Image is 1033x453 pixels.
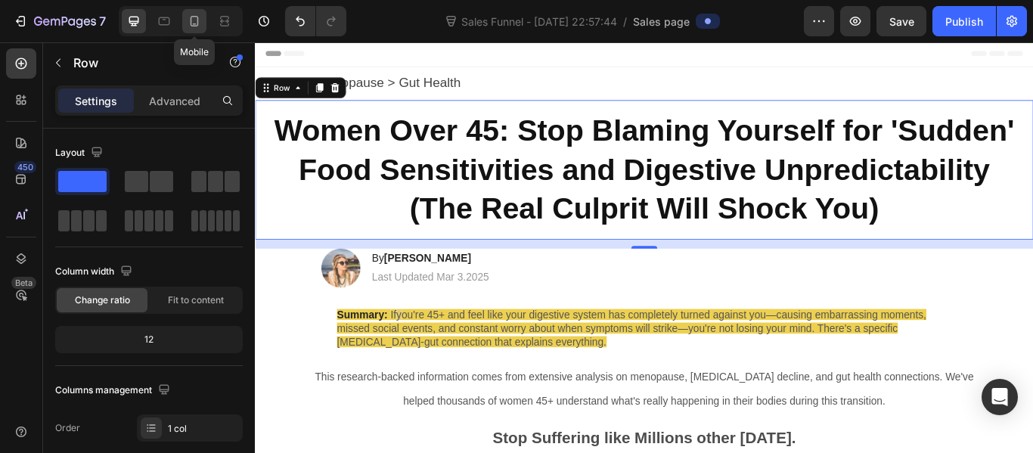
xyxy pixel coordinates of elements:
[95,311,154,324] strong: Summary:
[12,35,895,61] div: Rich Text Editor. Editing area: main
[55,143,106,163] div: Layout
[135,243,275,262] h2: By
[165,311,171,324] span: y
[623,14,627,29] span: /
[168,293,224,307] span: Fit to content
[168,422,239,436] div: 1 col
[285,6,346,36] div: Undo/Redo
[11,277,36,289] div: Beta
[876,6,926,36] button: Save
[255,42,1033,453] iframe: Design area
[77,240,123,286] img: gempages_581010113012171694-299b699d-033b-4745-b4bd-ea34619c8b7c.webp
[945,14,983,29] div: Publish
[158,311,165,324] span: If
[932,6,996,36] button: Publish
[55,421,80,435] div: Order
[889,15,914,28] span: Save
[149,93,200,109] p: Advanced
[73,54,202,72] p: Row
[14,39,240,55] span: Home > Menopause > Gut Health
[982,379,1018,415] div: Open Intercom Messenger
[136,266,273,282] p: Last Updated Mar 3.2025
[150,245,252,258] strong: [PERSON_NAME]
[99,12,106,30] p: 7
[22,83,885,213] strong: Women Over 45: Stop Blaming Yourself for 'Sudden' Food Sensitivities and Digestive Unpredictabili...
[55,380,173,401] div: Columns management
[19,46,44,60] div: Row
[70,383,838,425] span: This research-backed information comes from extensive analysis on menopause, [MEDICAL_DATA] decli...
[14,161,36,173] div: 450
[6,6,113,36] button: 7
[95,311,783,355] span: ou're 45+ and feel like your digestive system has completely turned against you—causing embarrass...
[58,329,240,350] div: 12
[458,14,620,29] span: Sales Funnel - [DATE] 22:57:44
[633,14,690,29] span: Sales page
[75,293,130,307] span: Change ratio
[75,93,117,109] p: Settings
[55,262,135,282] div: Column width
